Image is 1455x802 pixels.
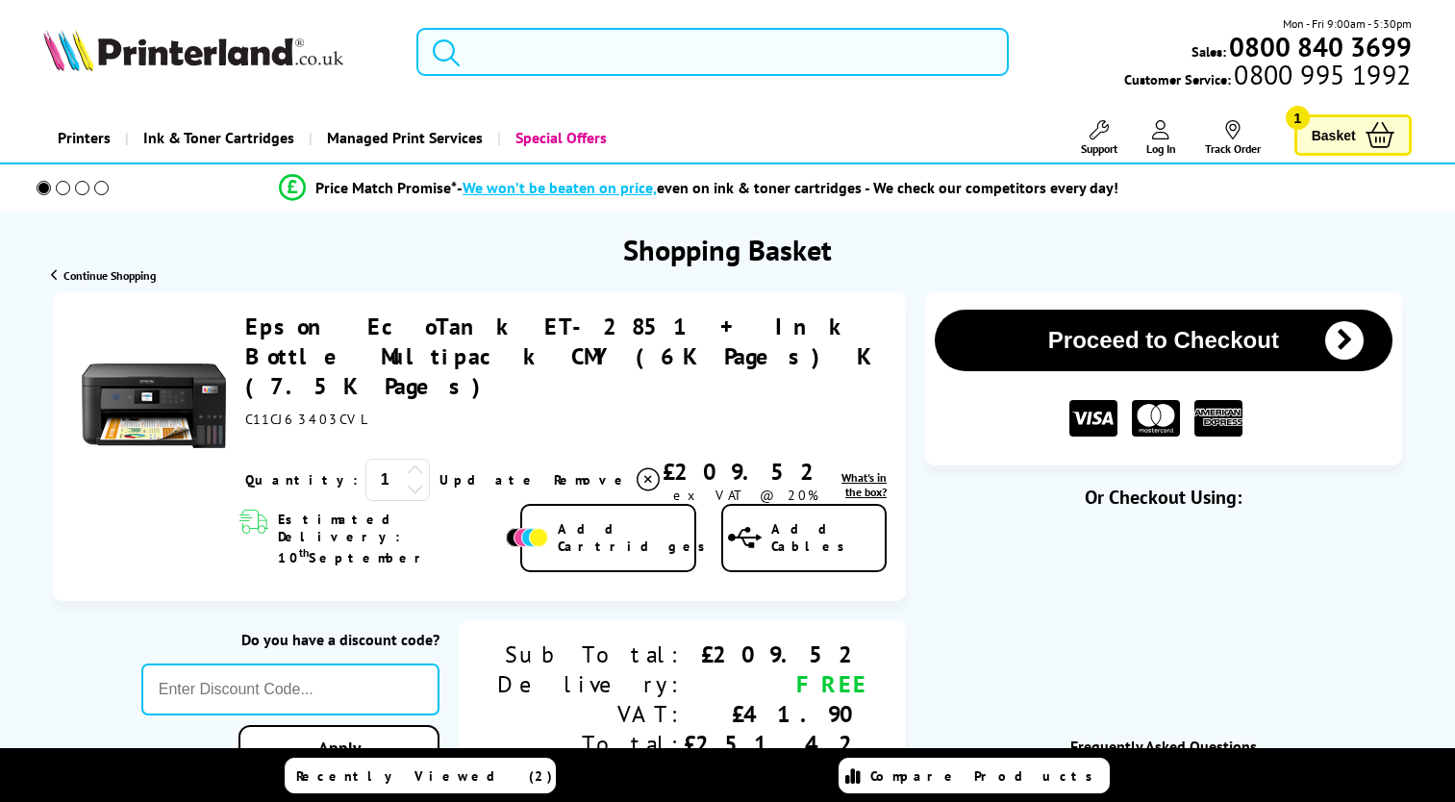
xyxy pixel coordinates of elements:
img: Add Cartridges [506,528,548,547]
a: Update [439,471,539,489]
span: Quantity: [245,471,358,489]
span: ex VAT @ 20% [673,487,818,504]
span: Estimated Delivery: 10 September [278,511,501,566]
span: Customer Service: [1124,65,1411,88]
span: C11CJ63403CVL [245,411,369,428]
div: Total: [497,729,684,759]
span: Add Cartridges [558,520,715,555]
sup: th [299,545,309,560]
div: £209.52 [684,639,867,669]
img: VISA [1069,400,1117,438]
span: Mon - Fri 9:00am - 5:30pm [1283,14,1412,33]
span: Support [1081,141,1117,156]
span: Recently Viewed (2) [296,767,553,785]
span: Log In [1146,141,1176,156]
span: Compare Products [870,767,1103,785]
div: Sub Total: [497,639,684,669]
a: Recently Viewed (2) [285,758,556,793]
a: Basket 1 [1294,114,1412,156]
a: Delete item from your basket [554,465,663,494]
a: Printers [43,113,125,163]
span: Remove [554,471,630,489]
a: lnk_inthebox [829,470,887,499]
a: 0800 840 3699 [1226,38,1412,56]
a: Epson EcoTank ET-2851 + Ink Bottle Multipack CMY (6K Pages) K (7.5K Pages) [245,312,874,401]
a: Log In [1146,120,1176,156]
a: Track Order [1205,120,1261,156]
input: Enter Discount Code... [141,664,439,715]
h1: Shopping Basket [623,231,832,268]
a: Continue Shopping [51,268,156,283]
div: £251.42 [684,729,867,759]
span: Continue Shopping [63,268,156,283]
div: Frequently Asked Questions [925,737,1402,756]
button: Proceed to Checkout [935,310,1392,371]
a: Printerland Logo [43,29,392,75]
span: What's in the box? [841,470,887,499]
img: American Express [1194,400,1242,438]
span: 0800 995 1992 [1231,65,1411,84]
b: 0800 840 3699 [1229,29,1412,64]
a: Special Offers [497,113,621,163]
div: VAT: [497,699,684,729]
iframe: PayPal [971,540,1356,584]
span: Ink & Toner Cartridges [143,113,294,163]
a: Support [1081,120,1117,156]
span: Add Cables [771,520,885,555]
span: 1 [1286,106,1310,130]
a: Apply [238,725,439,770]
div: Amazon Pay - Use your Amazon account [971,639,1356,706]
div: FREE [684,669,867,699]
div: £41.90 [684,699,867,729]
span: Price Match Promise* [315,178,457,197]
div: Delivery: [497,669,684,699]
div: - even on ink & toner cartridges - We check our competitors every day! [457,178,1118,197]
a: Ink & Toner Cartridges [125,113,309,163]
span: Sales: [1192,42,1226,61]
img: Printerland Logo [43,29,343,71]
span: We won’t be beaten on price, [463,178,657,197]
a: Compare Products [839,758,1110,793]
img: MASTER CARD [1132,400,1180,438]
div: Do you have a discount code? [141,630,439,649]
a: Managed Print Services [309,113,497,163]
div: £209.52 [663,457,829,487]
div: Or Checkout Using: [925,485,1402,510]
span: Basket [1312,122,1356,148]
li: modal_Promise [10,171,1388,205]
img: Epson EcoTank ET-2851 + Ink Bottle Multipack CMY (6K Pages) K (7.5K Pages) [82,334,226,478]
